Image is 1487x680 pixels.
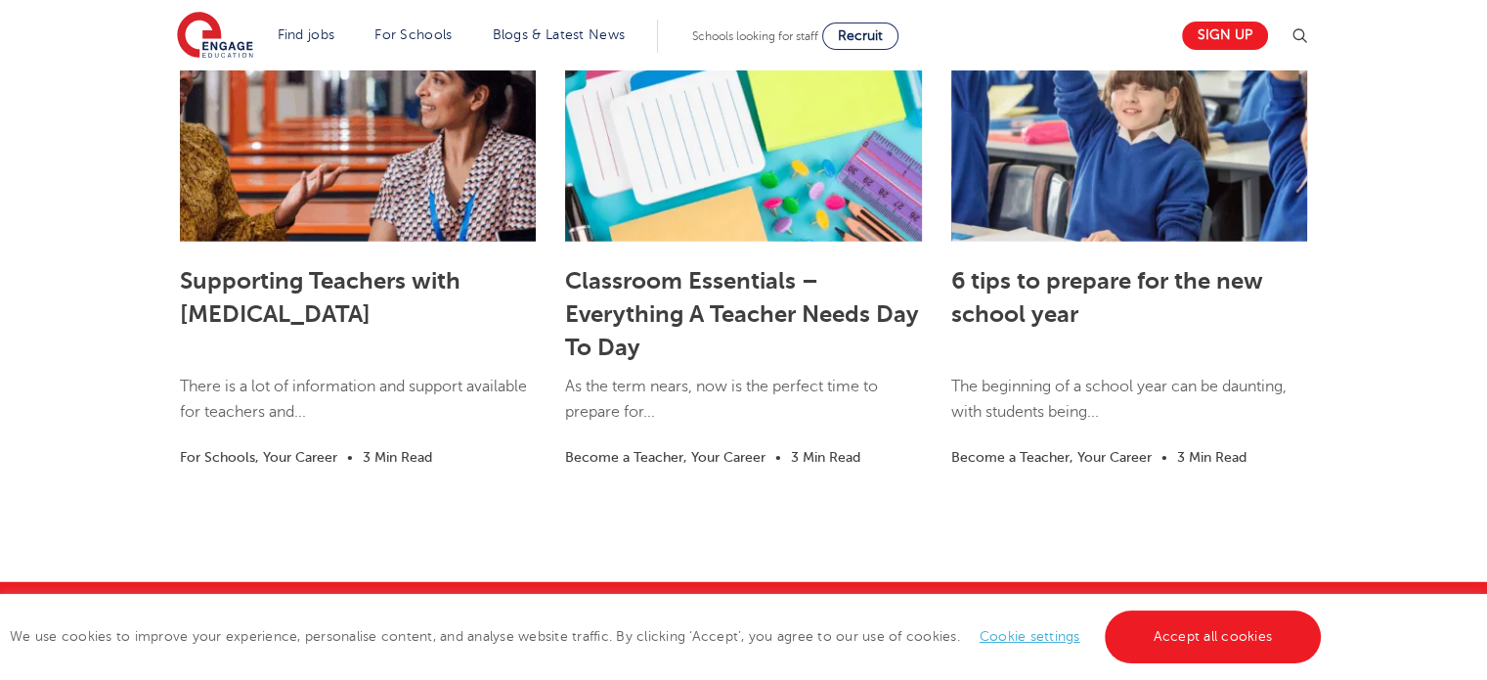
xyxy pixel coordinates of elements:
[10,629,1326,644] span: We use cookies to improve your experience, personalise content, and analyse website traffic. By c...
[1177,446,1246,469] li: 3 Min Read
[493,27,626,42] a: Blogs & Latest News
[791,446,860,469] li: 3 Min Read
[374,27,452,42] a: For Schools
[363,446,432,469] li: 3 Min Read
[1152,446,1177,469] li: •
[980,629,1080,644] a: Cookie settings
[1182,22,1268,50] a: Sign up
[278,27,335,42] a: Find jobs
[1105,611,1322,663] a: Accept all cookies
[951,446,1152,469] li: Become a Teacher, Your Career
[180,374,536,445] p: There is a lot of information and support available for teachers and...
[565,267,919,361] a: Classroom Essentials – Everything A Teacher Needs Day To Day
[765,446,791,469] li: •
[838,28,883,43] span: Recruit
[692,29,818,43] span: Schools looking for staff
[180,267,460,328] a: Supporting Teachers with [MEDICAL_DATA]
[177,12,253,61] img: Engage Education
[565,374,921,445] p: As the term nears, now is the perfect time to prepare for...
[565,446,765,469] li: Become a Teacher, Your Career
[180,446,337,469] li: For Schools, Your Career
[822,23,898,50] a: Recruit
[951,267,1263,328] a: 6 tips to prepare for the new school year
[337,446,363,469] li: •
[951,374,1307,445] p: The beginning of a school year can be daunting, with students being...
